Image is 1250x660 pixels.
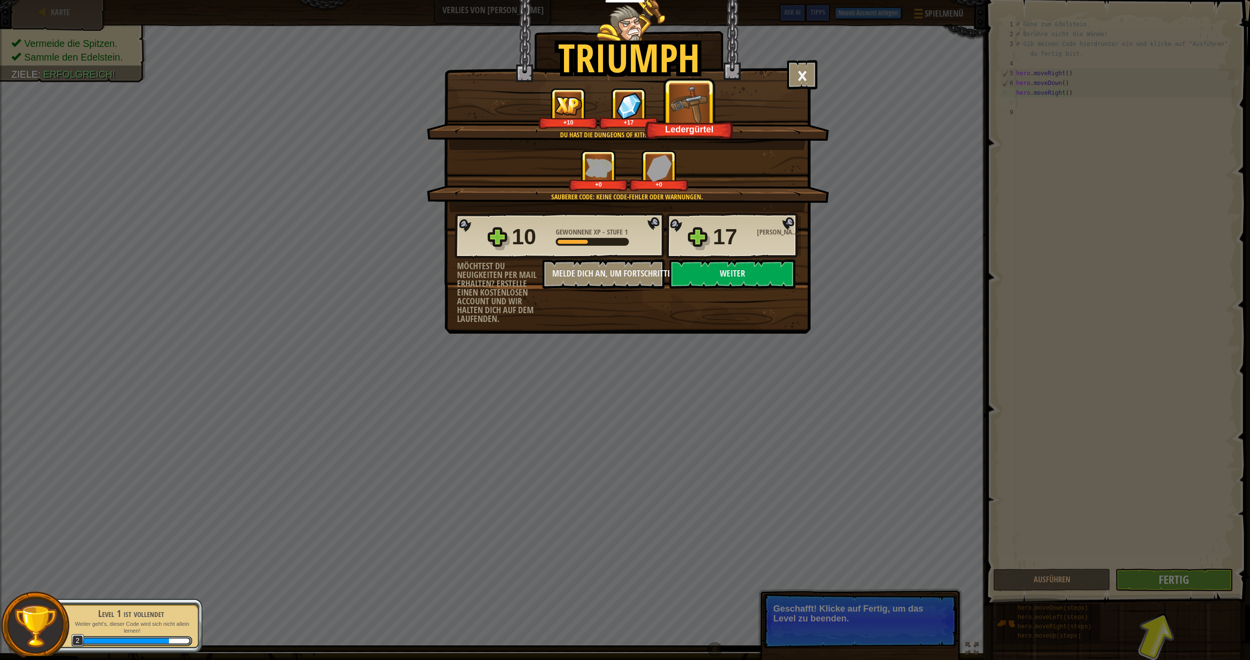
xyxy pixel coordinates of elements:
div: [PERSON_NAME] [757,228,801,236]
div: +0 [631,181,687,188]
div: +10 [541,119,596,126]
p: Weiter geht's, dieser Code wird sich nicht allein lernen! [69,620,192,635]
div: Ledergürtel [648,124,731,135]
div: Sauberer Code: keine Code-Fehler oder Warnungen. [473,192,781,202]
img: trophy.png [13,604,58,648]
img: Gewonnene XP [585,158,612,177]
div: +17 [601,119,656,126]
div: Level 1 ist vollendet [69,607,192,620]
h1: Triumph [558,36,700,79]
img: Gewonnene Edelsteine [646,154,672,181]
div: Möchtest du Neuigkeiten per Mail erhalten? Erstelle einen kostenlosen Account und wir halten dich... [457,262,542,323]
span: 2 [71,634,84,647]
div: - [556,228,628,236]
div: +0 [571,181,626,188]
span: 1 [625,227,628,237]
div: 5 XP bis Level 3 [169,639,189,643]
img: Gewonnene Edelsteine [616,92,642,119]
div: Du hast die Dungeons of Kithgard vollendet! [473,130,781,140]
div: 30 XP erworben [82,639,169,643]
span: Stufe [605,227,625,237]
img: Neuen Gegenstand gewonnen [669,84,710,125]
button: × [787,60,817,89]
span: Gewonnene XP [556,227,603,237]
div: 17 [713,221,751,253]
div: 10 [512,221,550,253]
button: Melde dich an, um Fortschritte zu speichern. [542,259,665,289]
img: Gewonnene XP [555,96,582,115]
button: Weiter [669,259,795,289]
